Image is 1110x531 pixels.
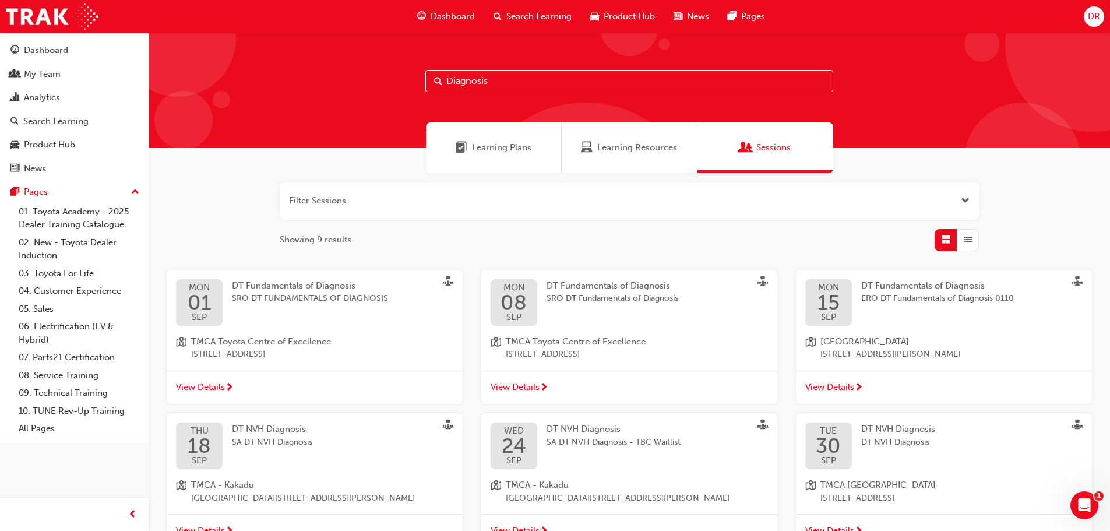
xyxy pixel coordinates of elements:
span: next-icon [540,383,548,393]
span: TMCA [GEOGRAPHIC_DATA] [820,479,936,492]
span: 18 [188,435,211,456]
a: Learning PlansLearning Plans [426,122,562,173]
span: [STREET_ADDRESS] [820,492,936,505]
span: SEP [188,456,211,465]
a: 07. Parts21 Certification [14,349,144,367]
a: MON01SEPDT Fundamentals of DiagnosisSRO DT FUNDAMENTALS OF DIAGNOSIS [176,279,453,326]
span: DT NVH Diagnosis [547,424,621,434]
a: car-iconProduct Hub [581,5,664,29]
span: 24 [502,435,526,456]
a: location-icon[GEOGRAPHIC_DATA][STREET_ADDRESS][PERSON_NAME] [805,335,1083,361]
span: Sessions [740,141,752,154]
span: DT Fundamentals of Diagnosis [861,280,985,291]
span: View Details [176,381,225,394]
span: DT Fundamentals of Diagnosis [547,280,670,291]
iframe: Intercom live chat [1070,491,1098,519]
span: pages-icon [728,9,737,24]
span: Dashboard [431,10,475,23]
span: news-icon [10,164,19,174]
span: TMCA - Kakadu [506,479,730,492]
span: TMCA Toyota Centre of Excellence [506,335,646,349]
span: guage-icon [10,45,19,56]
span: location-icon [176,479,186,505]
span: up-icon [131,185,139,200]
span: location-icon [805,335,816,361]
span: [STREET_ADDRESS] [191,348,331,361]
span: Grid [942,233,950,247]
a: 10. TUNE Rev-Up Training [14,402,144,420]
a: News [5,158,144,180]
a: Dashboard [5,40,144,61]
span: MON [188,283,212,292]
span: news-icon [674,9,682,24]
a: All Pages [14,420,144,438]
span: [STREET_ADDRESS] [506,348,646,361]
span: TMCA Toyota Centre of Excellence [191,335,331,349]
span: Pages [741,10,765,23]
span: 08 [501,292,527,313]
button: Open the filter [961,194,970,208]
span: guage-icon [417,9,426,24]
span: Learning Plans [456,141,467,154]
div: Analytics [24,91,60,104]
span: Search Learning [506,10,572,23]
a: 05. Sales [14,300,144,318]
button: Pages [5,181,144,203]
a: SessionsSessions [697,122,833,173]
span: Sessions [756,141,791,154]
span: SEP [816,456,841,465]
a: View Details [167,371,463,405]
span: sessionType_FACE_TO_FACE-icon [757,276,768,289]
span: Showing 9 results [280,233,351,247]
div: Product Hub [24,138,75,152]
span: [STREET_ADDRESS][PERSON_NAME] [820,348,960,361]
span: car-icon [590,9,599,24]
a: pages-iconPages [718,5,774,29]
a: Search Learning [5,111,144,132]
span: [GEOGRAPHIC_DATA] [820,335,960,349]
span: [GEOGRAPHIC_DATA][STREET_ADDRESS][PERSON_NAME] [506,492,730,505]
span: next-icon [854,383,863,393]
span: people-icon [10,69,19,80]
span: search-icon [10,117,19,127]
span: sessionType_FACE_TO_FACE-icon [1072,420,1083,432]
span: DT Fundamentals of Diagnosis [232,280,355,291]
span: [GEOGRAPHIC_DATA][STREET_ADDRESS][PERSON_NAME] [191,492,415,505]
span: location-icon [805,479,816,505]
a: 03. Toyota For Life [14,265,144,283]
span: SA DT NVH Diagnosis [232,436,312,449]
span: prev-icon [128,508,137,522]
a: MON08SEPDT Fundamentals of DiagnosisSRO DT Fundamentals of Diagnosis [491,279,768,326]
div: My Team [24,68,61,81]
span: SEP [188,313,212,322]
button: MON15SEPDT Fundamentals of DiagnosisERO DT Fundamentals of Diagnosis 0110location-icon[GEOGRAPHIC... [796,270,1092,405]
a: Product Hub [5,134,144,156]
input: Search... [425,70,833,92]
a: location-iconTMCA Toyota Centre of Excellence[STREET_ADDRESS] [176,335,453,361]
span: Learning Plans [472,141,531,154]
span: MON [501,283,527,292]
span: MON [817,283,840,292]
span: ERO DT Fundamentals of Diagnosis 0110 [861,292,1014,305]
span: THU [188,427,211,435]
a: THU18SEPDT NVH DiagnosisSA DT NVH Diagnosis [176,423,453,469]
span: TMCA - Kakadu [191,479,415,492]
span: 30 [816,435,841,456]
a: location-iconTMCA - Kakadu[GEOGRAPHIC_DATA][STREET_ADDRESS][PERSON_NAME] [491,479,768,505]
span: News [687,10,709,23]
span: next-icon [225,383,234,393]
a: Trak [6,3,98,30]
a: location-iconTMCA Toyota Centre of Excellence[STREET_ADDRESS] [491,335,768,361]
span: sessionType_FACE_TO_FACE-icon [443,420,453,432]
span: location-icon [491,479,501,505]
span: SEP [817,313,840,322]
span: View Details [805,381,854,394]
a: 06. Electrification (EV & Hybrid) [14,318,144,349]
span: WED [502,427,526,435]
a: search-iconSearch Learning [484,5,581,29]
a: location-iconTMCA [GEOGRAPHIC_DATA][STREET_ADDRESS] [805,479,1083,505]
span: Product Hub [604,10,655,23]
a: View Details [481,371,777,405]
